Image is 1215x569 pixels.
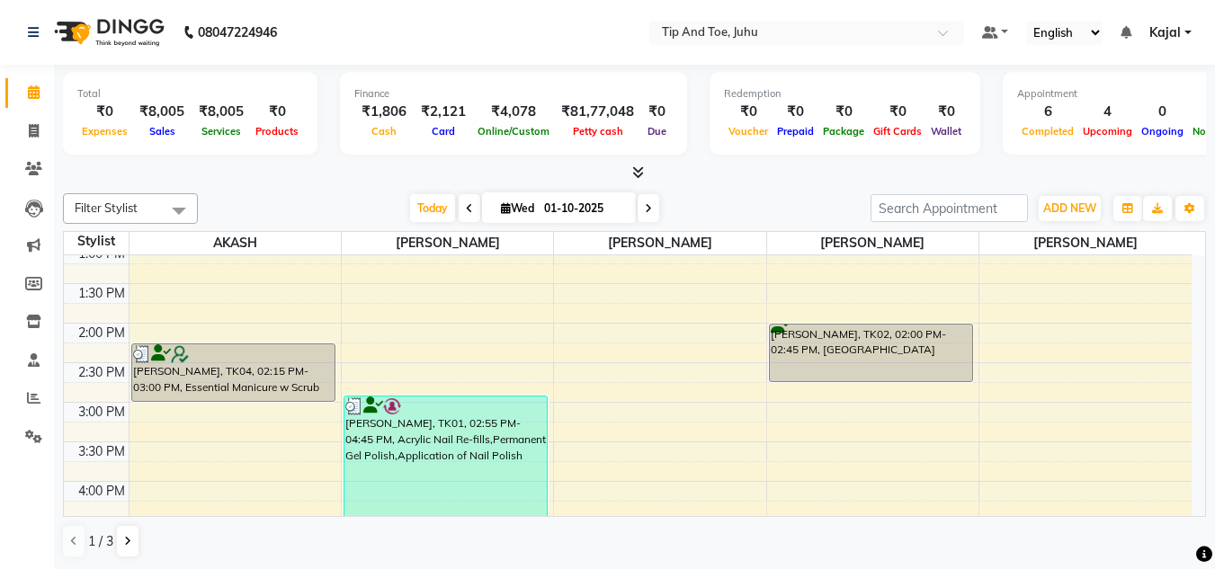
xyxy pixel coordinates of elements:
span: Due [643,125,671,138]
div: ₹2,121 [414,102,473,122]
span: Voucher [724,125,773,138]
span: Wed [496,201,539,215]
span: Sales [145,125,180,138]
span: Card [427,125,460,138]
div: 2:00 PM [75,324,129,342]
div: ₹4,078 [473,102,554,122]
div: 3:00 PM [75,403,129,422]
span: Expenses [77,125,132,138]
span: Cash [367,125,401,138]
div: ₹0 [724,102,773,122]
span: ADD NEW [1043,201,1096,215]
div: 3:30 PM [75,442,129,461]
div: [PERSON_NAME], TK01, 02:55 PM-04:45 PM, Acrylic Nail Re-fills,Permanent Gel Polish,Application of... [344,396,548,539]
span: Online/Custom [473,125,554,138]
div: ₹8,005 [192,102,251,122]
div: [PERSON_NAME], TK02, 02:00 PM-02:45 PM, [GEOGRAPHIC_DATA] [770,325,973,381]
span: [PERSON_NAME] [767,232,978,254]
div: ₹0 [251,102,303,122]
input: 2025-10-01 [539,195,629,222]
span: Ongoing [1137,125,1188,138]
span: AKASH [130,232,341,254]
span: Completed [1017,125,1078,138]
span: Petty cash [568,125,628,138]
span: Wallet [926,125,966,138]
div: ₹0 [641,102,673,122]
img: logo [46,7,169,58]
div: ₹8,005 [132,102,192,122]
span: Kajal [1149,23,1181,42]
div: Finance [354,86,673,102]
span: Services [197,125,246,138]
div: Redemption [724,86,966,102]
span: Filter Stylist [75,200,138,215]
div: Total [77,86,303,102]
div: 0 [1137,102,1188,122]
span: [PERSON_NAME] [554,232,765,254]
span: Products [251,125,303,138]
span: [PERSON_NAME] [342,232,553,254]
div: ₹1,806 [354,102,414,122]
div: ₹0 [773,102,818,122]
span: Gift Cards [869,125,926,138]
span: Package [818,125,869,138]
span: Today [410,194,455,222]
div: ₹81,77,048 [554,102,641,122]
div: [PERSON_NAME], TK04, 02:15 PM-03:00 PM, Essential Manicure w Scrub [132,344,335,401]
div: 4 [1078,102,1137,122]
div: ₹0 [77,102,132,122]
b: 08047224946 [198,7,277,58]
div: ₹0 [869,102,926,122]
button: ADD NEW [1039,196,1101,221]
span: [PERSON_NAME] [979,232,1192,254]
div: 2:30 PM [75,363,129,382]
div: 1:30 PM [75,284,129,303]
span: Upcoming [1078,125,1137,138]
span: Prepaid [773,125,818,138]
span: 1 / 3 [88,532,113,551]
div: Stylist [64,232,129,251]
div: 4:00 PM [75,482,129,501]
div: ₹0 [926,102,966,122]
div: ₹0 [818,102,869,122]
input: Search Appointment [871,194,1028,222]
div: 6 [1017,102,1078,122]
